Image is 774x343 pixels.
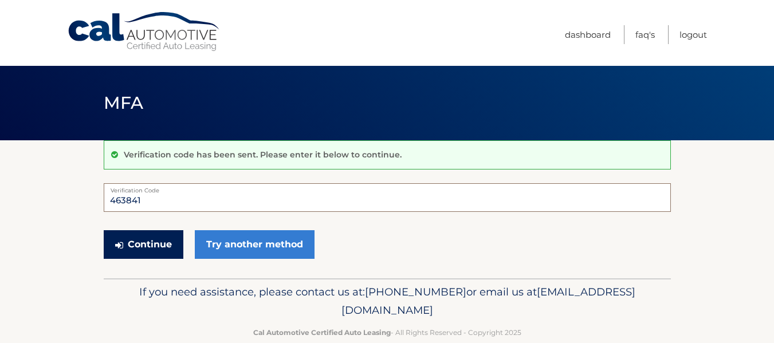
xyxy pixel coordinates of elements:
[67,11,222,52] a: Cal Automotive
[195,230,315,259] a: Try another method
[104,183,671,212] input: Verification Code
[111,326,663,338] p: - All Rights Reserved - Copyright 2025
[104,230,183,259] button: Continue
[124,149,402,160] p: Verification code has been sent. Please enter it below to continue.
[104,183,671,192] label: Verification Code
[565,25,611,44] a: Dashboard
[635,25,655,44] a: FAQ's
[111,283,663,320] p: If you need assistance, please contact us at: or email us at
[104,92,144,113] span: MFA
[253,328,391,337] strong: Cal Automotive Certified Auto Leasing
[679,25,707,44] a: Logout
[365,285,466,298] span: [PHONE_NUMBER]
[341,285,635,317] span: [EMAIL_ADDRESS][DOMAIN_NAME]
